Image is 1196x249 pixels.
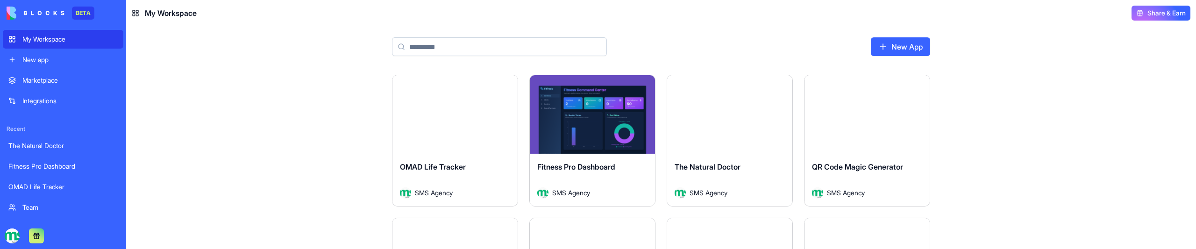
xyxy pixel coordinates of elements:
img: Avatar [400,187,411,199]
a: OMAD Life Tracker [3,178,123,196]
a: Fitness Pro DashboardAvatarSMS Agency [529,75,655,206]
span: SMS Agency [415,188,453,198]
a: New app [3,50,123,69]
a: Fitness Pro Dashboard [3,157,123,176]
a: The Natural Doctor [3,136,123,155]
a: Team [3,198,123,217]
span: Share & Earn [1147,8,1186,18]
span: Recent [3,125,123,133]
img: Avatar [537,187,548,199]
img: Avatar [812,187,823,199]
div: My Workspace [22,35,118,44]
img: Avatar [675,187,686,199]
span: Fitness Pro Dashboard [537,162,615,171]
span: SMS Agency [552,188,590,198]
div: OMAD Life Tracker [8,182,118,192]
div: BETA [72,7,94,20]
a: QR Code Magic GeneratorAvatarSMS Agency [804,75,930,206]
div: New app [22,55,118,64]
span: SMS Agency [827,188,865,198]
a: Marketplace [3,71,123,90]
div: Team [22,203,118,212]
div: Marketplace [22,76,118,85]
a: My Workspace [3,30,123,49]
span: My Workspace [145,7,197,19]
div: The Natural Doctor [8,141,118,150]
a: New App [871,37,930,56]
span: OMAD Life Tracker [400,162,466,171]
a: Help [3,219,123,237]
div: Fitness Pro Dashboard [8,162,118,171]
div: Integrations [22,96,118,106]
span: The Natural Doctor [675,162,740,171]
button: Share & Earn [1132,6,1190,21]
a: BETA [7,7,94,20]
a: Integrations [3,92,123,110]
span: SMS Agency [690,188,727,198]
img: logo_transparent_kimjut.jpg [5,228,20,243]
a: OMAD Life TrackerAvatarSMS Agency [392,75,518,206]
span: QR Code Magic Generator [812,162,903,171]
a: The Natural DoctorAvatarSMS Agency [667,75,793,206]
img: logo [7,7,64,20]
